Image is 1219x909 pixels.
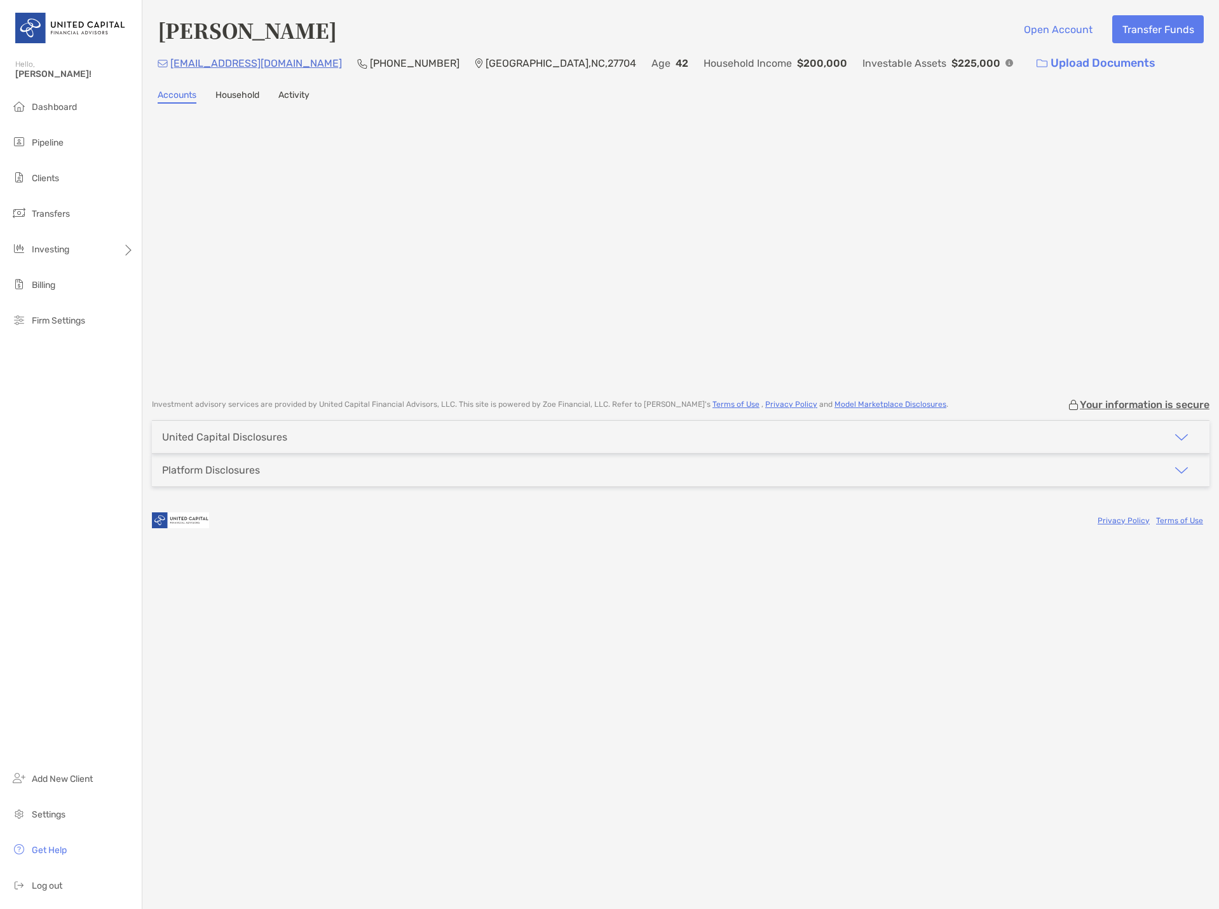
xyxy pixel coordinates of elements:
img: button icon [1037,59,1047,68]
div: Platform Disclosures [162,464,260,476]
p: $225,000 [951,55,1000,71]
button: Transfer Funds [1112,15,1204,43]
a: Privacy Policy [1098,516,1150,525]
img: settings icon [11,806,27,821]
img: add_new_client icon [11,770,27,786]
p: $200,000 [797,55,847,71]
img: icon arrow [1174,463,1189,478]
p: [PHONE_NUMBER] [370,55,460,71]
span: Transfers [32,208,70,219]
p: [EMAIL_ADDRESS][DOMAIN_NAME] [170,55,342,71]
img: Info Icon [1005,59,1013,67]
p: Age [651,55,671,71]
img: Location Icon [475,58,483,69]
a: Privacy Policy [765,400,817,409]
img: firm-settings icon [11,312,27,327]
span: [PERSON_NAME]! [15,69,134,79]
span: Log out [32,880,62,891]
img: investing icon [11,241,27,256]
img: dashboard icon [11,99,27,114]
a: Household [215,90,259,104]
span: Clients [32,173,59,184]
div: United Capital Disclosures [162,431,287,443]
span: Add New Client [32,774,93,784]
h4: [PERSON_NAME] [158,15,337,44]
span: Settings [32,809,65,820]
span: Dashboard [32,102,77,113]
span: Investing [32,244,69,255]
button: Open Account [1014,15,1102,43]
p: Household Income [704,55,792,71]
img: United Capital Logo [15,5,126,51]
span: Firm Settings [32,315,85,326]
a: Activity [278,90,310,104]
span: Get Help [32,845,67,856]
img: company logo [152,506,209,535]
a: Terms of Use [712,400,759,409]
img: icon arrow [1174,430,1189,445]
a: Upload Documents [1028,50,1164,77]
p: Investment advisory services are provided by United Capital Financial Advisors, LLC . This site i... [152,400,948,409]
img: clients icon [11,170,27,185]
img: Email Icon [158,60,168,67]
img: pipeline icon [11,134,27,149]
span: Pipeline [32,137,64,148]
img: transfers icon [11,205,27,221]
a: Accounts [158,90,196,104]
p: 42 [676,55,688,71]
a: Model Marketplace Disclosures [834,400,946,409]
p: Your information is secure [1080,399,1209,411]
p: Investable Assets [862,55,946,71]
p: [GEOGRAPHIC_DATA] , NC , 27704 [486,55,636,71]
img: Phone Icon [357,58,367,69]
img: logout icon [11,877,27,892]
img: billing icon [11,277,27,292]
a: Terms of Use [1156,516,1203,525]
img: get-help icon [11,842,27,857]
span: Billing [32,280,55,290]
